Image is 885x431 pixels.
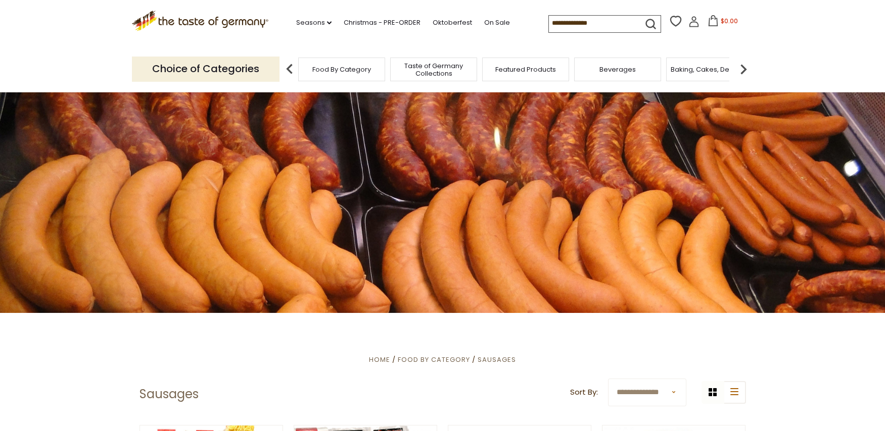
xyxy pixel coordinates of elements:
img: next arrow [733,59,754,79]
a: Featured Products [495,66,556,73]
a: On Sale [484,17,510,28]
label: Sort By: [570,386,598,399]
a: Home [369,355,390,364]
span: $0.00 [721,17,738,25]
a: Sausages [478,355,516,364]
a: Seasons [296,17,332,28]
a: Oktoberfest [433,17,472,28]
a: Christmas - PRE-ORDER [344,17,421,28]
a: Food By Category [398,355,470,364]
a: Food By Category [312,66,371,73]
a: Beverages [599,66,636,73]
p: Choice of Categories [132,57,280,81]
a: Taste of Germany Collections [393,62,474,77]
a: Baking, Cakes, Desserts [671,66,749,73]
img: previous arrow [280,59,300,79]
button: $0.00 [702,15,744,30]
h1: Sausages [139,387,199,402]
